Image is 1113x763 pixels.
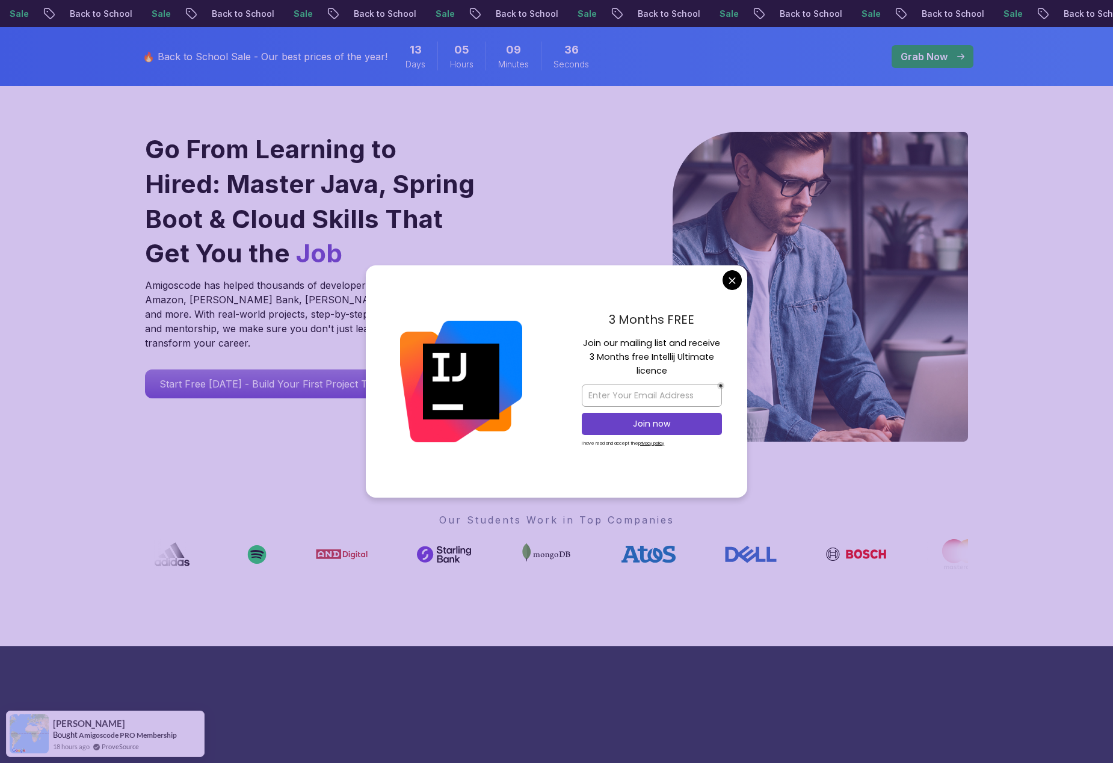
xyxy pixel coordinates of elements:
[450,58,473,70] span: Hours
[341,8,422,20] p: Back to School
[990,8,1029,20] p: Sale
[143,49,387,64] p: 🔥 Back to School Sale - Our best prices of the year!
[498,58,529,70] span: Minutes
[79,731,177,740] a: Amigoscode PRO Membership
[199,8,280,20] p: Back to School
[422,8,461,20] p: Sale
[53,730,78,740] span: Bought
[673,132,968,442] img: hero
[901,49,948,64] p: Grab Now
[145,278,434,350] p: Amigoscode has helped thousands of developers land roles at Amazon, [PERSON_NAME] Bank, [PERSON_N...
[405,58,425,70] span: Days
[145,132,476,271] h1: Go From Learning to Hired: Master Java, Spring Boot & Cloud Skills That Get You the
[766,8,848,20] p: Back to School
[102,741,139,752] a: ProveSource
[280,8,319,20] p: Sale
[53,718,125,729] span: [PERSON_NAME]
[10,714,49,753] img: provesource social proof notification image
[553,58,589,70] span: Seconds
[483,8,564,20] p: Back to School
[53,741,90,752] span: 18 hours ago
[410,42,422,58] span: 13 Days
[145,513,968,527] p: Our Students Work in Top Companies
[706,8,745,20] p: Sale
[57,8,138,20] p: Back to School
[145,369,423,398] a: Start Free [DATE] - Build Your First Project This Week
[506,42,521,58] span: 9 Minutes
[908,8,990,20] p: Back to School
[138,8,177,20] p: Sale
[296,238,342,268] span: Job
[454,42,469,58] span: 5 Hours
[624,8,706,20] p: Back to School
[564,8,603,20] p: Sale
[848,8,887,20] p: Sale
[564,42,579,58] span: 36 Seconds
